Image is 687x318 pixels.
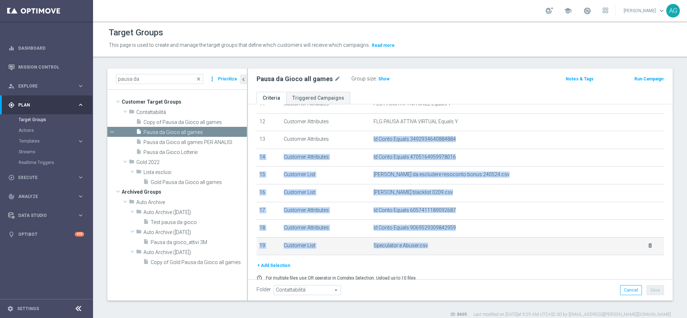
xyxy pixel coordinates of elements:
span: Data Studio [18,213,77,218]
span: Auto Archive [136,199,247,205]
span: Id Conto Equals 9069529309842959 [374,225,456,231]
i: folder [129,159,135,167]
i: play_circle_outline [8,174,15,181]
span: Pausa da gioco_attivi 3M [151,239,247,245]
a: Dashboard [18,39,84,58]
td: Customer Attributes [281,149,371,167]
i: folder [129,199,135,207]
div: Templates [19,139,77,143]
span: Execute [18,175,77,180]
td: 15 [257,167,281,184]
span: Pausa da Gioco all games [143,129,247,135]
i: insert_drive_file [136,129,142,137]
td: 17 [257,202,281,220]
div: equalizer Dashboard [8,45,84,51]
a: Realtime Triggers [19,160,74,165]
span: Id Conto Equals 3492934640884884 [374,136,456,142]
td: 13 [257,131,281,149]
label: ID: 8695 [450,312,467,318]
button: Read more [371,41,395,49]
button: Prioritize [217,74,238,84]
td: 11 [257,95,281,113]
span: Gold Pausa da Gioco all games [151,179,247,185]
span: Gold 2022 [136,159,247,165]
i: folder [136,169,142,177]
h2: Pausa da Gioco all games [257,75,333,83]
div: Templates keyboard_arrow_right [19,138,84,144]
td: Customer Attributes [281,202,371,220]
span: Pausa da Gioco Lotterie [143,149,247,155]
div: Mission Control [8,58,84,76]
i: settings [7,305,14,312]
i: folder [136,209,142,217]
input: Quick find group or folder [116,74,203,84]
span: FLG PAUSA ATTIVA VIRTUAL Equals Y [374,119,458,125]
a: Streams [19,149,74,155]
i: equalizer [8,45,15,51]
i: insert_drive_file [143,259,149,267]
span: [PERSON_NAME] blacklist 0209.csv [374,189,453,195]
i: keyboard_arrow_right [77,83,84,89]
div: Execute [8,174,77,181]
div: Optibot [8,225,84,244]
span: Test pausa da gioco [151,219,247,225]
i: error_outline [257,275,262,281]
span: Speculator e Abuser.csv [374,243,638,249]
button: person_search Explore keyboard_arrow_right [8,83,84,89]
h1: Target Groups [109,28,163,38]
span: Auto Archive (2023-04-22) [143,229,247,235]
td: Customer Attributes [281,113,371,131]
td: Customer Attributes [281,95,371,113]
td: Customer List [281,167,371,184]
span: Explore [18,84,77,88]
a: Triggered Campaigns [286,92,350,104]
i: gps_fixed [8,102,15,108]
span: Auto Archive (2023-04-16) [143,209,247,215]
span: school [564,7,572,15]
div: Realtime Triggers [19,157,92,168]
td: 12 [257,113,281,131]
span: Lista esclusi [143,169,247,175]
a: Mission Control [18,58,84,76]
span: Copy of Gold Pausa da Gioco all games [151,259,247,265]
button: + Add Selection [257,262,291,269]
div: Data Studio keyboard_arrow_right [8,213,84,218]
i: keyboard_arrow_right [77,174,84,181]
button: track_changes Analyze keyboard_arrow_right [8,194,84,199]
i: insert_drive_file [143,219,149,227]
div: Templates [19,136,92,146]
span: Templates [19,139,70,143]
i: keyboard_arrow_right [77,138,84,145]
td: 19 [257,237,281,255]
td: 14 [257,149,281,167]
div: Analyze [8,193,77,200]
i: insert_drive_file [143,179,149,187]
i: more_vert [209,74,216,84]
i: insert_drive_file [143,239,149,247]
span: Analyze [18,194,77,199]
i: keyboard_arrow_right [77,193,84,200]
i: folder [136,249,142,257]
button: Notes & Tags [565,75,594,83]
span: Pausa da Gioco all games PER ANALISI [143,139,247,145]
button: Mission Control [8,64,84,70]
span: close [196,76,201,82]
i: chevron_left [240,76,247,83]
td: 18 [257,220,281,238]
span: Copy of Pausa da Gioco all games [143,119,247,125]
i: folder [129,109,135,117]
td: 16 [257,184,281,202]
span: Show [378,76,390,81]
button: gps_fixed Plan keyboard_arrow_right [8,102,84,108]
div: +10 [75,232,84,237]
label: Last modified on [DATE] at 9:29 AM UTC+02:00 by [EMAIL_ADDRESS][PERSON_NAME][DOMAIN_NAME] [473,312,671,318]
span: [PERSON_NAME] da escludere resoconto bonus 240524.csv [374,172,510,178]
i: insert_drive_file [136,119,142,127]
i: insert_drive_file [136,149,142,157]
button: play_circle_outline Execute keyboard_arrow_right [8,175,84,180]
div: Dashboard [8,39,84,58]
a: [PERSON_NAME]keyboard_arrow_down [623,5,666,16]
